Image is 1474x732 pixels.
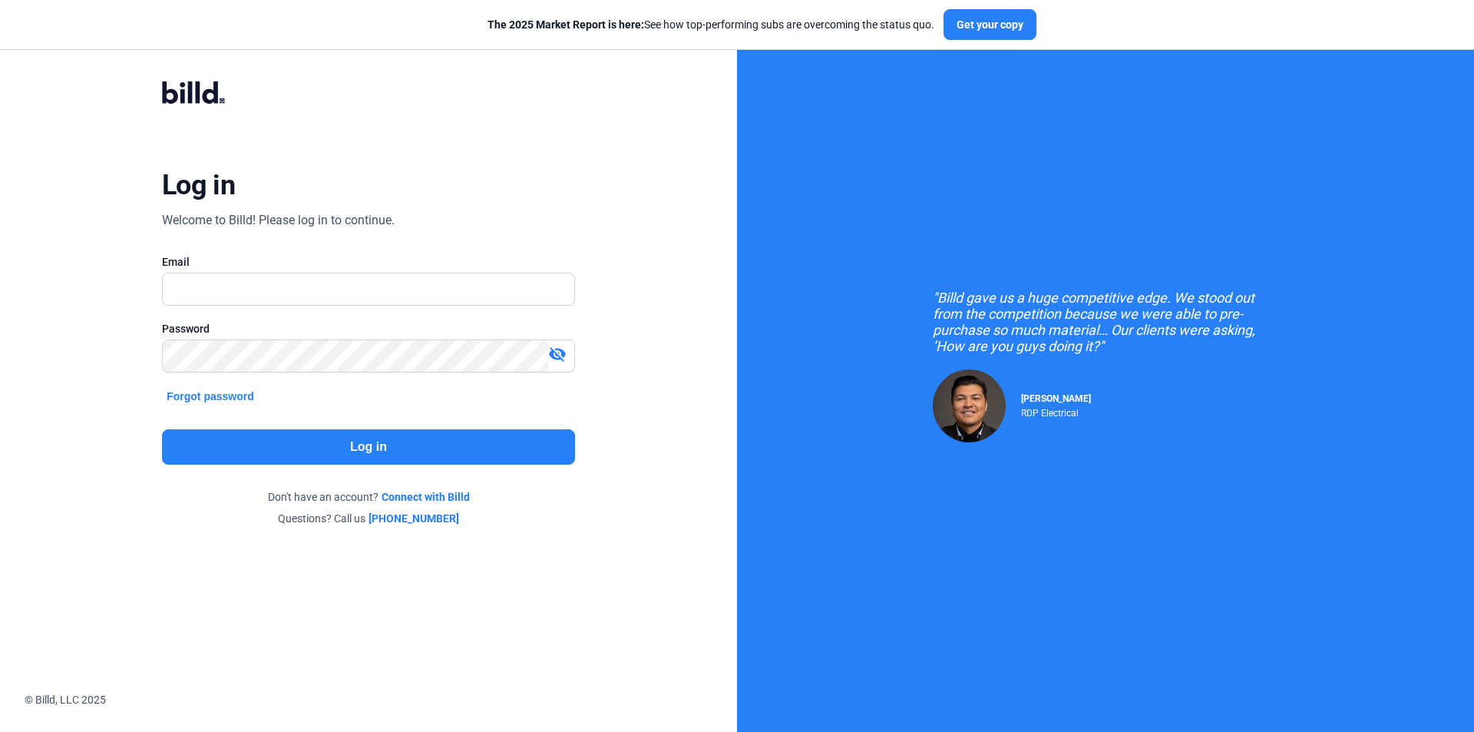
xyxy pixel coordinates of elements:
img: Raul Pacheco [933,369,1006,442]
a: Connect with Billd [382,489,470,505]
div: Log in [162,168,235,202]
div: "Billd gave us a huge competitive edge. We stood out from the competition because we were able to... [933,290,1278,354]
button: Forgot password [162,388,259,405]
button: Get your copy [944,9,1036,40]
div: Don't have an account? [162,489,575,505]
span: [PERSON_NAME] [1021,393,1091,404]
div: Email [162,254,575,270]
div: See how top-performing subs are overcoming the status quo. [487,17,934,32]
a: [PHONE_NUMBER] [368,511,459,526]
div: Welcome to Billd! Please log in to continue. [162,211,395,230]
div: RDP Electrical [1021,404,1091,419]
mat-icon: visibility_off [548,345,567,363]
span: The 2025 Market Report is here: [487,18,644,31]
div: Questions? Call us [162,511,575,526]
button: Log in [162,429,575,465]
div: Password [162,321,575,336]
